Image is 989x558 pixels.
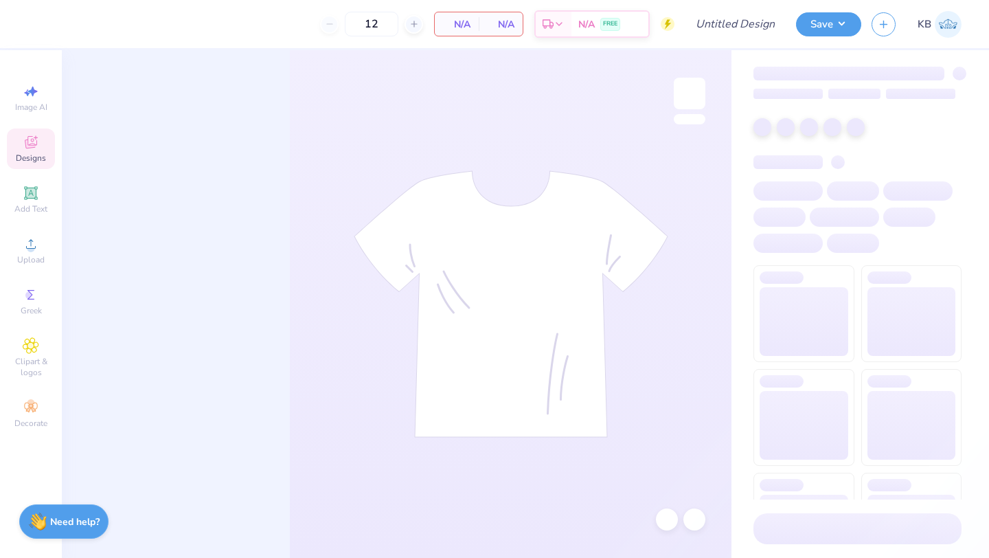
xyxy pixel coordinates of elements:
span: Image AI [15,102,47,113]
span: Greek [21,305,42,316]
span: Clipart & logos [7,356,55,378]
button: Save [796,12,861,36]
span: FREE [603,19,617,29]
span: KB [918,16,931,32]
span: Upload [17,254,45,265]
a: KB [918,11,962,38]
input: Untitled Design [685,10,786,38]
img: Kaili Brenner [935,11,962,38]
img: tee-skeleton.svg [354,170,668,438]
input: – – [345,12,398,36]
span: N/A [443,17,470,32]
span: Designs [16,153,46,164]
strong: Need help? [50,515,100,528]
span: N/A [578,17,595,32]
span: Decorate [14,418,47,429]
span: N/A [487,17,514,32]
span: Add Text [14,203,47,214]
